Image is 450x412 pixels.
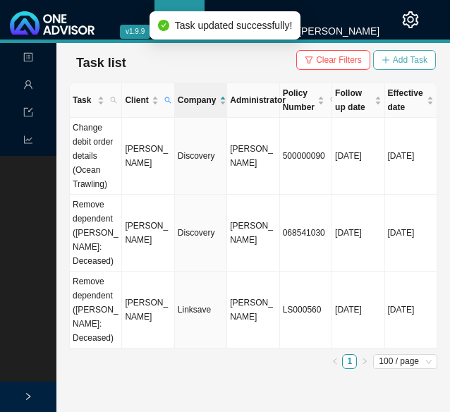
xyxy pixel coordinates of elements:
span: profile [23,47,33,71]
span: right [361,358,368,365]
span: filter [305,56,313,64]
span: search [164,97,171,104]
td: [DATE] [332,118,384,195]
span: v1.9.9 [120,25,150,39]
button: Clear Filters [296,50,370,70]
span: Client [125,93,148,107]
span: plus [382,56,390,64]
span: Effective date [388,86,424,114]
span: 100 / page [379,355,432,368]
div: Page Size [373,354,437,369]
span: search [110,97,117,104]
th: Policy Number [280,83,332,118]
td: Discovery [175,195,227,272]
td: [PERSON_NAME] [122,272,174,349]
td: [DATE] [332,195,384,272]
span: Policy Number [283,86,315,114]
li: Next Page [357,354,372,369]
img: 2df55531c6924b55f21c4cf5d4484680-logo-light.svg [10,11,95,35]
span: Company [178,93,217,107]
th: Effective date [385,83,437,118]
span: check-circle [158,20,169,31]
span: search [162,90,174,110]
th: Client [122,83,174,118]
td: Discovery [175,118,227,195]
span: left [332,358,339,365]
span: Task updated successfully! [175,18,293,33]
td: Linksave [175,272,227,349]
span: search [327,83,340,117]
th: Task [70,83,122,118]
li: 1 [342,354,357,369]
td: LS000560 [280,272,332,349]
span: right [24,392,32,401]
span: Task list [76,56,126,70]
span: line-chart [23,129,33,154]
td: 500000090 [280,118,332,195]
th: Follow up date [332,83,384,118]
span: setting [402,11,419,28]
td: Remove dependent ([PERSON_NAME]: Deceased) [70,195,122,272]
a: 1 [343,355,356,368]
span: import [23,102,33,126]
span: [PERSON_NAME] [230,298,273,322]
span: Follow up date [335,86,371,114]
span: search [107,90,120,110]
span: [PERSON_NAME] [230,144,273,168]
span: search [330,97,337,104]
td: 068541030 [280,195,332,272]
td: [DATE] [332,272,384,349]
span: Task [73,93,95,107]
span: user [23,74,33,99]
span: Administrator [230,93,286,107]
button: Add Task [373,50,436,70]
td: [DATE] [385,272,437,349]
td: [DATE] [385,118,437,195]
span: Add Task [393,53,427,67]
td: [PERSON_NAME] [122,195,174,272]
span: Clear Filters [316,53,362,67]
div: [PERSON_NAME] [205,4,379,19]
button: right [357,354,372,369]
td: Remove dependent ([PERSON_NAME]: Deceased) [70,272,122,349]
span: [PERSON_NAME] [230,221,273,245]
button: left [327,354,342,369]
td: Change debit order details (Ocean Trawling) [70,118,122,195]
td: [DATE] [385,195,437,272]
li: Previous Page [327,354,342,369]
td: [PERSON_NAME] [122,118,174,195]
